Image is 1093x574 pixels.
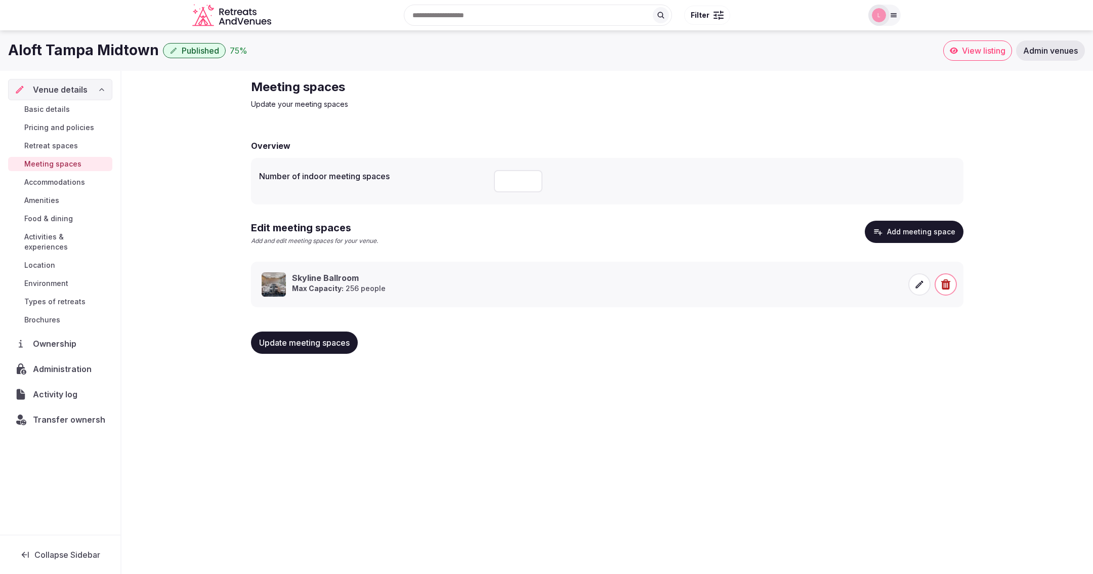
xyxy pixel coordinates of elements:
button: Filter [684,6,730,25]
h2: Overview [251,140,290,152]
p: 256 people [292,283,386,294]
span: Transfer ownership [33,414,112,426]
span: Brochures [24,315,60,325]
span: Accommodations [24,177,85,187]
a: Visit the homepage [192,4,273,27]
a: Admin venues [1016,40,1085,61]
a: Amenities [8,193,112,208]
a: Ownership [8,333,112,354]
h1: Aloft Tampa Midtown [8,40,159,60]
a: Location [8,258,112,272]
button: Published [163,43,226,58]
a: Pricing and policies [8,120,112,135]
span: Pricing and policies [24,122,94,133]
label: Number of indoor meeting spaces [259,172,486,180]
span: Activities & experiences [24,232,108,252]
span: Update meeting spaces [259,338,350,348]
a: Activity log [8,384,112,405]
a: Types of retreats [8,295,112,309]
p: Update your meeting spaces [251,99,591,109]
span: Retreat spaces [24,141,78,151]
span: Environment [24,278,68,289]
span: Meeting spaces [24,159,81,169]
span: Collapse Sidebar [34,550,100,560]
h2: Meeting spaces [251,79,591,95]
button: Add meeting space [865,221,963,243]
a: Activities & experiences [8,230,112,254]
a: View listing [943,40,1012,61]
span: Ownership [33,338,80,350]
img: Skyline Ballroom [262,272,286,297]
span: Administration [33,363,96,375]
svg: Retreats and Venues company logo [192,4,273,27]
span: Published [182,46,219,56]
a: Accommodations [8,175,112,189]
a: Meeting spaces [8,157,112,171]
span: Admin venues [1023,46,1078,56]
p: Add and edit meeting spaces for your venue. [251,237,378,245]
h3: Skyline Ballroom [292,272,386,283]
button: Transfer ownership [8,409,112,430]
span: Activity log [33,388,81,400]
h2: Edit meeting spaces [251,221,378,235]
div: 75 % [230,45,247,57]
a: Retreat spaces [8,139,112,153]
span: Basic details [24,104,70,114]
span: Food & dining [24,214,73,224]
a: Environment [8,276,112,291]
a: Brochures [8,313,112,327]
span: Amenities [24,195,59,206]
span: Venue details [33,84,88,96]
a: Administration [8,358,112,380]
button: Update meeting spaces [251,332,358,354]
img: Luwam Beyin [872,8,886,22]
button: Collapse Sidebar [8,544,112,566]
strong: Max Capacity: [292,284,344,293]
button: 75% [230,45,247,57]
span: Filter [691,10,709,20]
span: Location [24,260,55,270]
a: Basic details [8,102,112,116]
span: View listing [962,46,1005,56]
a: Food & dining [8,212,112,226]
span: Types of retreats [24,297,86,307]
